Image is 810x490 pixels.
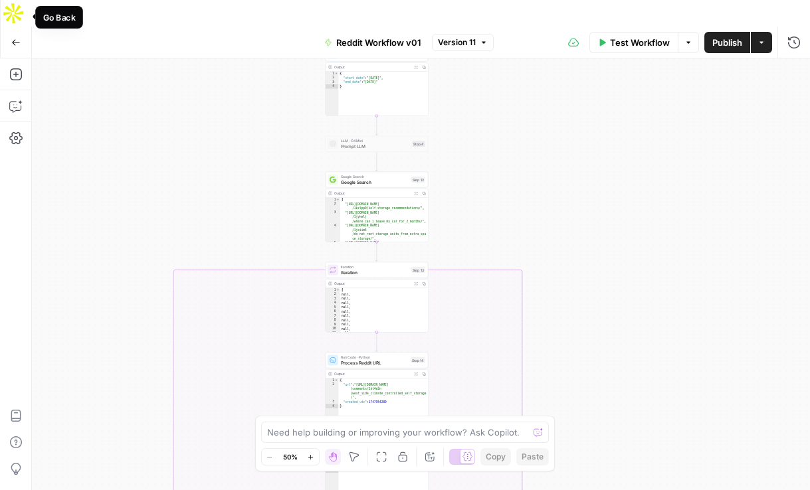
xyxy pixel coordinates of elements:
div: 3 [326,210,340,224]
span: Iteration [341,269,409,276]
div: 2 [326,76,339,80]
div: 4 [326,224,340,241]
span: Test Workflow [610,36,670,49]
div: 1 [326,198,340,203]
button: Reddit Workflow v01 [316,32,429,53]
span: Reddit Workflow v01 [336,36,421,49]
div: Go Back [43,11,75,24]
button: Paste [516,448,549,465]
div: 4 [326,301,340,305]
div: 8 [326,318,340,323]
span: LLM · O4 Mini [341,138,410,143]
span: Toggle code folding, rows 1 through 4 [334,72,338,76]
div: Run Code · PythonProcess Reddit URLStep 14Output{ "url":"[URL][DOMAIN_NAME] /comments/1kt4e2n /we... [325,353,428,423]
div: 3 [326,400,339,404]
div: 5 [326,241,340,258]
span: Toggle code folding, rows 1 through 4 [334,378,338,383]
span: Paste [522,451,544,463]
div: 6 [326,309,340,314]
button: Copy [480,448,511,465]
span: Copy [486,451,506,463]
div: Step 13 [411,267,425,273]
button: Publish [704,32,750,53]
div: 5 [326,305,340,310]
div: Output [334,281,410,286]
button: Test Workflow [589,32,678,53]
div: Step 12 [411,177,425,183]
div: 7 [326,314,340,319]
span: Google Search [341,174,409,179]
div: Output [334,371,410,376]
div: 2 [326,292,340,297]
div: IterationIterationStep 13Output[null,null,null,null,null,null,null,null,null,null, [325,262,428,333]
span: Run Code · Python [341,355,409,360]
div: 2 [326,382,339,400]
g: Edge from step_20 to step_4 [375,116,377,135]
button: Version 11 [432,34,494,51]
div: Output [334,191,410,196]
span: 50% [283,451,298,462]
div: 1 [326,288,340,293]
span: Iteration [341,264,409,270]
span: Google Search [341,179,409,185]
div: 9 [326,323,340,327]
div: Calculate Date RangeOutput{ "start_date":"[DATE]", "end_date":"[DATE]"} [325,46,428,116]
g: Edge from step_13 to step_14 [375,333,377,352]
div: 1 [326,72,339,76]
div: 3 [326,297,340,301]
g: Edge from step_4 to step_12 [375,152,377,171]
span: Process Reddit URL [341,359,409,366]
div: Step 14 [411,357,425,363]
div: 1 [326,378,339,383]
div: Output [334,64,410,70]
div: 3 [326,80,339,85]
div: Google SearchGoogle SearchStep 12Output[ "[URL][DOMAIN_NAME] /1kzlpp9/self_storage_recommendation... [325,172,428,242]
div: 2 [326,202,340,210]
div: 10 [326,327,340,331]
span: Version 11 [438,37,476,48]
div: LLM · O4 MiniPrompt LLMStep 4 [325,136,428,152]
span: Toggle code folding, rows 1 through 17 [336,288,340,293]
div: 4 [326,84,339,89]
span: Toggle code folding, rows 1 through 17 [336,198,340,203]
span: Prompt LLM [341,143,410,149]
span: Publish [712,36,742,49]
div: 4 [326,404,339,409]
div: Step 4 [412,141,425,147]
g: Edge from step_12 to step_13 [375,242,377,262]
div: 11 [326,331,340,336]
